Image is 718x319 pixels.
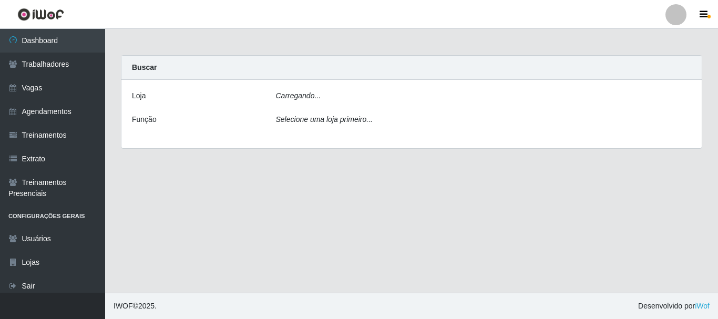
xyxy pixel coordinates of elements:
label: Loja [132,90,146,101]
a: iWof [695,302,710,310]
span: Desenvolvido por [638,301,710,312]
i: Selecione uma loja primeiro... [276,115,373,124]
strong: Buscar [132,63,157,71]
img: CoreUI Logo [17,8,64,21]
span: IWOF [114,302,133,310]
span: © 2025 . [114,301,157,312]
label: Função [132,114,157,125]
i: Carregando... [276,91,321,100]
